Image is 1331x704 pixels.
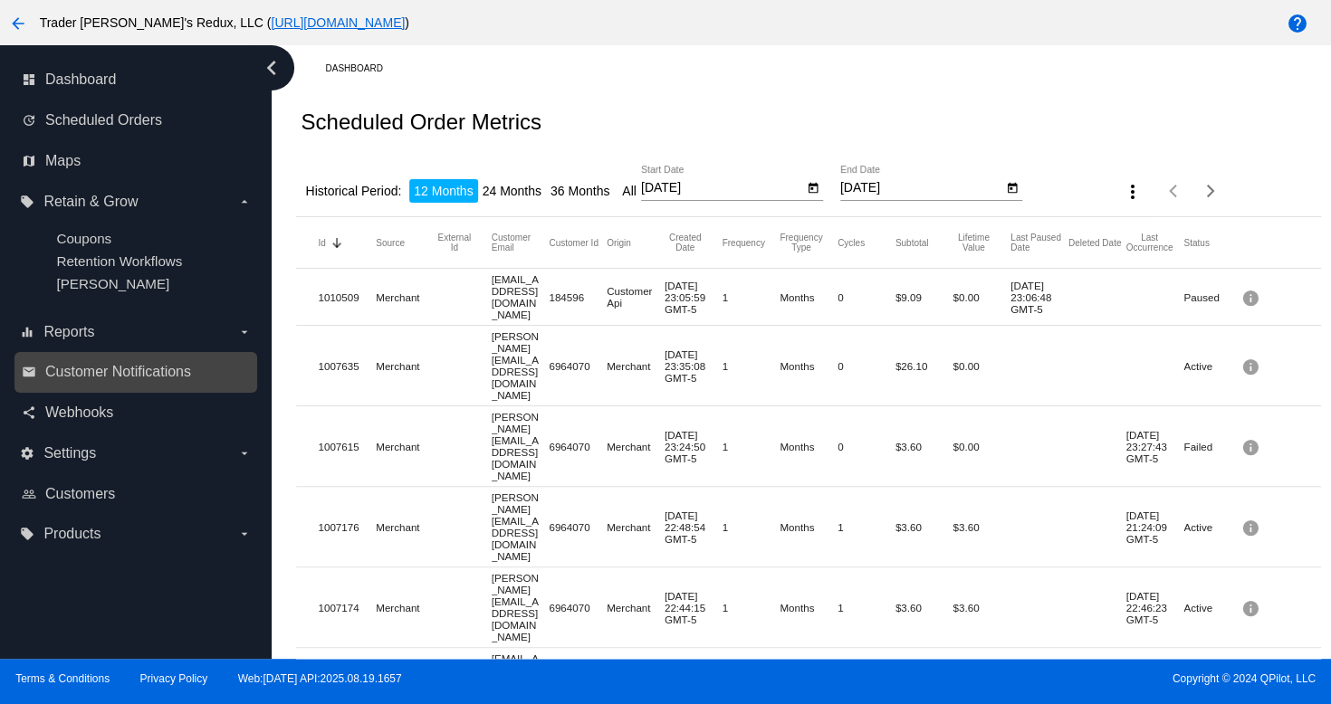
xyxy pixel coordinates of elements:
mat-cell: [EMAIL_ADDRESS][DOMAIN_NAME] [492,269,550,325]
mat-cell: Merchant [376,356,434,376]
mat-cell: 0 [838,436,895,457]
mat-cell: Merchant [376,436,434,457]
mat-cell: [DATE] 23:27:43 GMT-5 [1125,424,1183,469]
a: Coupons [56,231,111,246]
i: chevron_left [257,53,286,82]
li: 36 Months [546,179,614,203]
span: Retention Workflows [56,253,182,269]
mat-cell: [DATE] 22:48:54 GMT-5 [665,505,723,549]
mat-cell: 6964070 [549,356,607,376]
button: Open calendar [804,177,823,196]
mat-cell: $0.00 [953,356,1010,376]
mat-cell: [DATE] 23:06:48 GMT-5 [1010,275,1068,319]
button: Previous page [1156,173,1192,209]
i: arrow_drop_down [237,527,252,541]
mat-cell: Months [780,597,838,618]
mat-cell: Active [1183,517,1241,538]
mat-cell: 1 [722,517,780,538]
mat-icon: info [1241,513,1263,541]
mat-cell: 1007176 [318,517,376,538]
mat-cell: [DATE] 23:05:59 GMT-5 [665,275,723,319]
mat-cell: [PERSON_NAME][EMAIL_ADDRESS][DOMAIN_NAME] [492,326,550,405]
mat-header-cell: Deleted Date [1068,238,1126,248]
mat-cell: $3.60 [895,517,953,538]
mat-cell: Merchant [607,517,665,538]
mat-cell: $3.60 [953,517,1010,538]
mat-cell: [PERSON_NAME][EMAIL_ADDRESS][DOMAIN_NAME] [492,567,550,647]
mat-cell: [DATE] 17:44:00 GMT-5 [1125,654,1183,699]
a: share Webhooks [22,398,252,427]
span: Customers [45,486,115,502]
mat-cell: 1 [722,597,780,618]
button: Change sorting for Subtotal [895,237,929,248]
a: [URL][DOMAIN_NAME] [271,15,405,30]
mat-cell: [DATE] 23:24:50 GMT-5 [665,424,723,469]
button: Change sorting for Status [1183,237,1209,248]
a: update Scheduled Orders [22,106,252,135]
mat-cell: Active [1183,597,1241,618]
mat-icon: info [1241,283,1263,311]
mat-cell: 1 [838,597,895,618]
button: Open calendar [1003,177,1022,196]
a: [PERSON_NAME] [56,276,169,291]
mat-cell: $3.60 [895,436,953,457]
mat-cell: Merchant [376,517,434,538]
mat-cell: $0.00 [953,287,1010,308]
mat-icon: help [1287,13,1308,34]
mat-icon: info [1241,433,1263,461]
mat-cell: 1010509 [318,287,376,308]
li: 12 Months [409,179,477,203]
span: Products [43,526,101,542]
mat-cell: Active [1183,356,1241,376]
i: arrow_drop_down [237,195,252,209]
mat-header-cell: Origin [607,238,665,248]
a: dashboard Dashboard [22,65,252,94]
mat-cell: $3.60 [953,597,1010,618]
a: Dashboard [325,54,398,82]
span: Scheduled Orders [45,112,162,128]
button: Change sorting for CreatedUtc [665,233,706,252]
mat-cell: Merchant [376,287,434,308]
i: share [22,405,36,420]
span: Customer Notifications [45,364,191,380]
span: Copyright © 2024 QPilot, LLC [681,672,1316,685]
i: people_outline [22,487,36,501]
i: local_offer [20,195,34,209]
i: map [22,154,36,168]
mat-cell: [DATE] 21:24:09 GMT-5 [1125,505,1183,549]
mat-icon: more_vert [1122,181,1144,203]
i: settings [20,446,34,461]
mat-cell: Months [780,517,838,538]
button: Next page [1192,173,1229,209]
i: arrow_drop_down [237,446,252,461]
mat-cell: $3.60 [895,597,953,618]
mat-cell: [DATE] 22:44:15 GMT-5 [665,585,723,630]
mat-cell: 184596 [549,287,607,308]
mat-cell: 1007174 [318,597,376,618]
li: All [618,179,641,203]
button: Change sorting for LastOccurrenceUtc [1125,233,1173,252]
mat-icon: info [1241,594,1263,622]
span: Settings [43,445,96,461]
mat-cell: 1 [722,356,780,376]
input: End Date [840,181,1003,195]
mat-cell: [DATE] 16:37:45 GMT-5 [665,654,723,699]
mat-cell: CustomerApi [607,281,665,313]
a: map Maps [22,147,252,176]
span: Retain & Grow [43,194,138,210]
i: equalizer [20,325,34,339]
mat-cell: Merchant [607,597,665,618]
input: Start Date [641,181,804,195]
i: local_offer [20,527,34,541]
mat-icon: info [1241,352,1263,380]
i: email [22,365,36,379]
mat-cell: Merchant [376,597,434,618]
mat-cell: [PERSON_NAME][EMAIL_ADDRESS][DOMAIN_NAME] [492,406,550,486]
mat-cell: Paused [1183,287,1241,308]
mat-cell: 6964070 [549,597,607,618]
span: Reports [43,324,94,340]
mat-cell: Failed [1183,436,1241,457]
mat-header-cell: Source [376,238,434,248]
mat-cell: $0.00 [953,436,1010,457]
